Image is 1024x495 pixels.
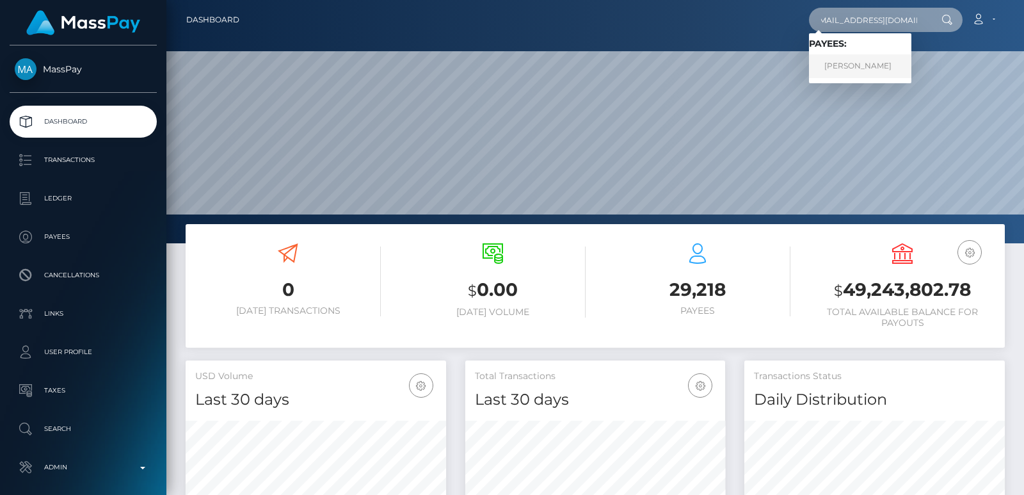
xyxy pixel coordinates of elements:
[15,189,152,208] p: Ledger
[475,370,716,383] h5: Total Transactions
[754,370,995,383] h5: Transactions Status
[15,58,36,80] img: MassPay
[809,8,929,32] input: Search...
[195,370,436,383] h5: USD Volume
[15,150,152,170] p: Transactions
[10,221,157,253] a: Payees
[195,389,436,411] h4: Last 30 days
[400,277,586,304] h3: 0.00
[475,389,716,411] h4: Last 30 days
[26,10,140,35] img: MassPay Logo
[10,413,157,445] a: Search
[400,307,586,318] h6: [DATE] Volume
[10,63,157,75] span: MassPay
[834,282,843,300] small: $
[10,106,157,138] a: Dashboard
[15,227,152,247] p: Payees
[10,144,157,176] a: Transactions
[809,38,911,49] h6: Payees:
[810,277,995,304] h3: 49,243,802.78
[15,304,152,323] p: Links
[195,305,381,316] h6: [DATE] Transactions
[809,54,911,78] a: [PERSON_NAME]
[195,277,381,302] h3: 0
[15,112,152,131] p: Dashboard
[15,458,152,477] p: Admin
[468,282,477,300] small: $
[15,419,152,439] p: Search
[10,375,157,407] a: Taxes
[15,266,152,285] p: Cancellations
[605,277,790,302] h3: 29,218
[10,183,157,215] a: Ledger
[15,381,152,400] p: Taxes
[186,6,239,33] a: Dashboard
[10,298,157,330] a: Links
[605,305,790,316] h6: Payees
[754,389,995,411] h4: Daily Distribution
[15,343,152,362] p: User Profile
[810,307,995,329] h6: Total Available Balance for Payouts
[10,336,157,368] a: User Profile
[10,451,157,483] a: Admin
[10,259,157,291] a: Cancellations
